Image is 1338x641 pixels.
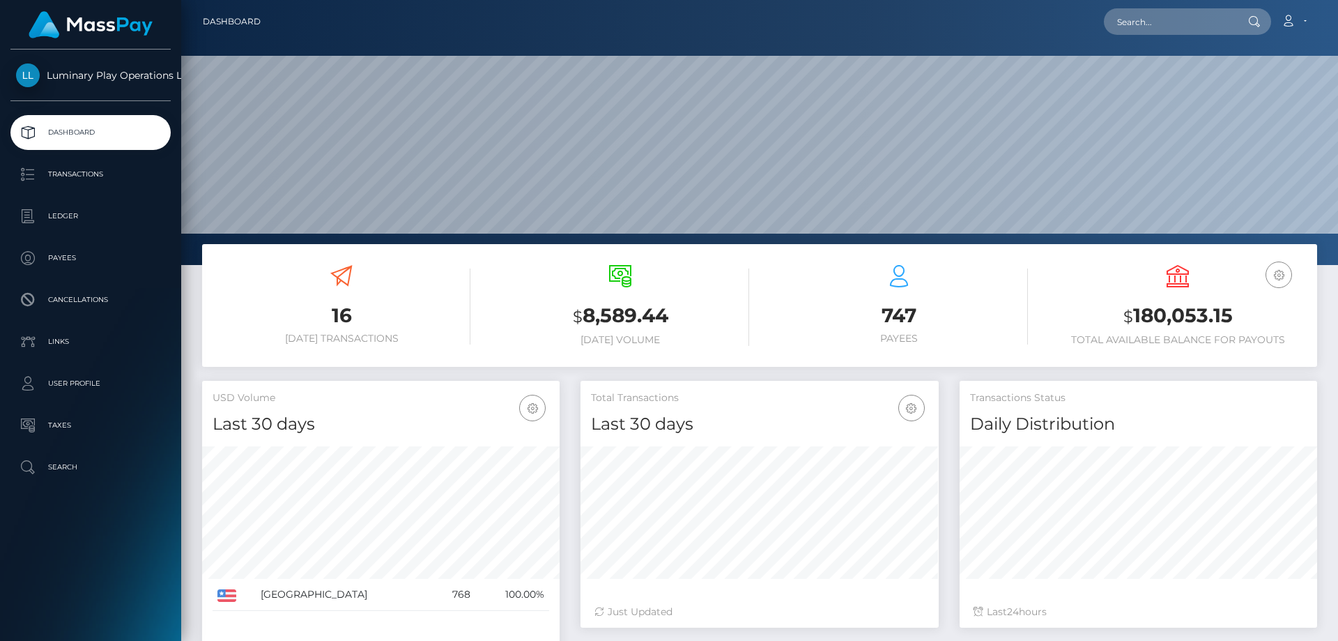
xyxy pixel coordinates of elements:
[16,164,165,185] p: Transactions
[770,333,1028,345] h6: Payees
[770,302,1028,329] h3: 747
[10,324,171,359] a: Links
[573,307,583,326] small: $
[16,248,165,269] p: Payees
[491,302,749,331] h3: 8,589.44
[29,11,153,38] img: MassPay Logo
[10,199,171,234] a: Ledger
[594,605,924,619] div: Just Updated
[16,206,165,227] p: Ledger
[1049,334,1307,346] h6: Total Available Balance for Payouts
[16,415,165,436] p: Taxes
[1049,302,1307,331] h3: 180,053.15
[16,331,165,352] p: Links
[213,333,470,345] h6: [DATE] Transactions
[591,412,928,437] h4: Last 30 days
[16,373,165,394] p: User Profile
[10,157,171,192] a: Transactions
[16,63,40,87] img: Luminary Play Operations Limited
[591,391,928,405] h5: Total Transactions
[256,579,433,611] td: [GEOGRAPHIC_DATA]
[213,412,549,437] h4: Last 30 days
[16,289,165,310] p: Cancellations
[10,282,171,317] a: Cancellations
[974,605,1303,619] div: Last hours
[10,450,171,485] a: Search
[1104,8,1235,35] input: Search...
[10,115,171,150] a: Dashboard
[10,241,171,276] a: Payees
[970,412,1307,437] h4: Daily Distribution
[203,7,261,36] a: Dashboard
[10,69,171,82] span: Luminary Play Operations Limited
[16,122,165,143] p: Dashboard
[213,391,549,405] h5: USD Volume
[10,408,171,443] a: Taxes
[475,579,549,611] td: 100.00%
[10,366,171,401] a: User Profile
[213,302,470,329] h3: 16
[1123,307,1133,326] small: $
[433,579,475,611] td: 768
[217,589,236,602] img: US.png
[16,457,165,478] p: Search
[491,334,749,346] h6: [DATE] Volume
[1007,605,1019,618] span: 24
[970,391,1307,405] h5: Transactions Status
